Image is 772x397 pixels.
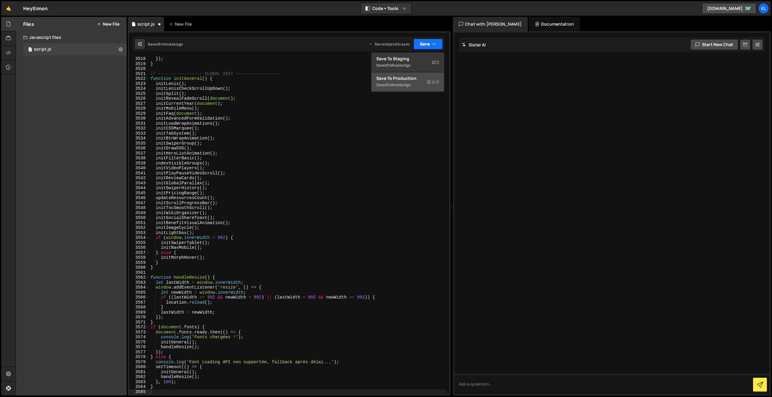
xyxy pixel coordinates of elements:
div: 3564 [129,285,150,290]
div: 3563 [129,280,150,285]
div: 3583 [129,380,150,385]
div: 3530 [129,116,150,121]
div: 3522 [129,76,150,81]
button: Save to ProductionS Saved3 minutes ago [372,72,444,92]
div: 3529 [129,111,150,116]
div: 3552 [129,225,150,230]
div: 3560 [129,265,150,270]
div: Saved [376,62,439,69]
div: 3561 [129,270,150,275]
div: 3536 [129,146,150,151]
div: HeySimon [23,5,48,12]
a: Kl [758,3,769,14]
button: New File [97,22,119,27]
div: 3532 [129,126,150,131]
div: 3519 [129,61,150,67]
div: Chat with [PERSON_NAME] [453,17,528,31]
div: 3568 [129,305,150,310]
div: 3558 [129,255,150,260]
h2: Slater AI [462,42,486,48]
div: 3537 [129,151,150,156]
div: 3579 [129,360,150,365]
div: 3573 [129,330,150,335]
div: 3533 [129,131,150,136]
div: 3584 [129,384,150,389]
div: 3585 [129,389,150,395]
div: 3538 [129,156,150,161]
div: 3546 [129,195,150,201]
div: 3575 [129,340,150,345]
div: 3569 [129,310,150,315]
div: 3542 [129,176,150,181]
div: 3565 [129,290,150,295]
span: S [427,79,439,85]
div: 3518 [129,56,150,61]
div: Dev and prod in sync [369,42,410,47]
div: 3557 [129,250,150,255]
div: 3570 [129,315,150,320]
div: 3531 [129,121,150,126]
div: 3548 [129,205,150,211]
div: 3581 [129,370,150,375]
span: 1 [28,48,32,52]
div: 3545 [129,191,150,196]
button: Save to StagingS Saved3 minutes ago [372,53,444,72]
div: script.js [34,47,51,52]
div: 3 minutes ago [387,82,410,87]
div: 3549 [129,211,150,216]
button: Code + Tools [361,3,411,14]
div: 3524 [129,86,150,91]
div: 3567 [129,300,150,305]
div: 3555 [129,240,150,245]
div: 3534 [129,136,150,141]
div: Saved [148,42,183,47]
div: Save to Production [376,75,439,81]
div: 3582 [129,374,150,380]
div: Javascript files [16,31,127,43]
div: 3576 [129,345,150,350]
div: Documentation [529,17,580,31]
div: New File [169,21,194,27]
div: 3 minutes ago [159,42,183,47]
div: 3521 [129,71,150,77]
div: 3571 [129,320,150,325]
div: 3578 [129,355,150,360]
div: 3 minutes ago [387,63,410,68]
div: 3553 [129,230,150,236]
div: 3577 [129,350,150,355]
div: 3535 [129,141,150,146]
div: 3572 [129,325,150,330]
div: 3551 [129,220,150,226]
h2: Files [23,21,34,27]
div: 3526 [129,96,150,101]
div: 3566 [129,295,150,300]
div: 3523 [129,81,150,86]
div: 3527 [129,101,150,106]
button: Start new chat [690,39,738,50]
div: 3550 [129,215,150,220]
div: 3580 [129,364,150,370]
div: Save to Staging [376,56,439,62]
div: 3544 [129,186,150,191]
div: 3556 [129,245,150,250]
div: 3547 [129,201,150,206]
div: 3559 [129,260,150,265]
div: 3541 [129,171,150,176]
div: 3540 [129,166,150,171]
div: 3554 [129,235,150,240]
div: 3539 [129,161,150,166]
div: script.js [138,21,155,27]
div: 3525 [129,91,150,96]
div: 3543 [129,181,150,186]
div: 16083/43150.js [23,43,127,55]
div: 3528 [129,106,150,111]
a: [DOMAIN_NAME] [702,3,756,14]
div: 3562 [129,275,150,280]
div: 3574 [129,335,150,340]
div: 3520 [129,66,150,71]
div: Saved [376,81,439,89]
span: S [432,59,439,65]
a: 🤙 [1,1,16,16]
button: Save [413,39,443,49]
